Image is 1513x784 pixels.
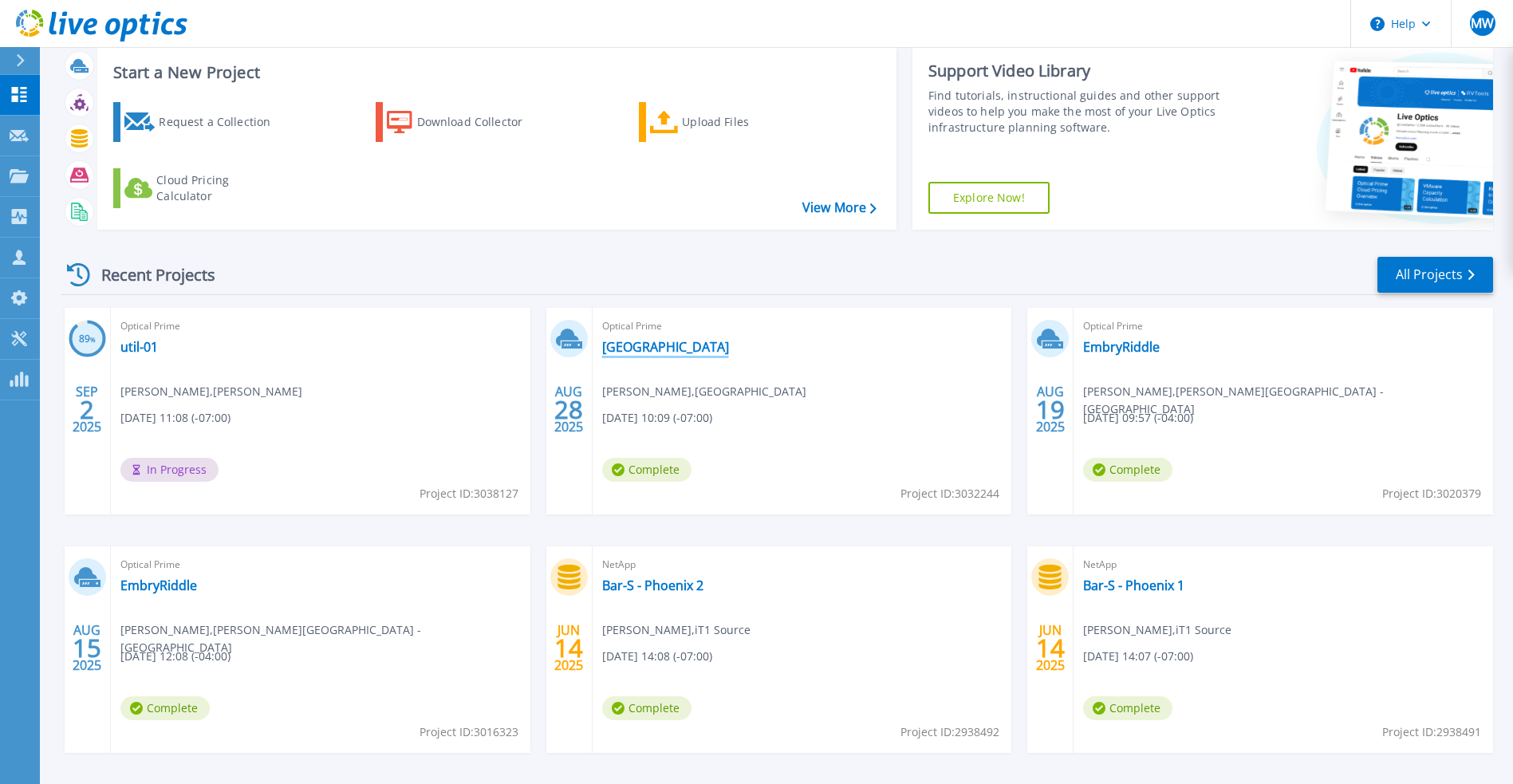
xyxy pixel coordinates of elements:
span: Project ID: 2938492 [900,723,999,741]
a: Download Collector [376,102,554,142]
span: [PERSON_NAME] , [GEOGRAPHIC_DATA] [602,383,806,400]
span: NetApp [602,556,1003,573]
a: Request a Collection [113,102,291,142]
a: View More [802,200,877,215]
span: [PERSON_NAME] , iT1 Source [1083,621,1231,639]
span: Complete [602,696,691,720]
span: [PERSON_NAME] , [PERSON_NAME] [120,383,302,400]
div: Support Video Library [928,61,1224,81]
a: Bar-S - Phoenix 2 [602,577,703,593]
a: Explore Now! [928,182,1050,214]
span: In Progress [120,458,219,482]
a: Cloud Pricing Calculator [113,168,291,208]
span: [DATE] 10:09 (-07:00) [602,409,712,427]
div: AUG 2025 [72,619,102,677]
a: EmbryRiddle [1083,339,1160,355]
span: 14 [1036,641,1065,655]
div: Cloud Pricing Calculator [156,172,284,204]
div: Recent Projects [61,255,237,294]
span: Optical Prime [120,556,521,573]
div: Find tutorials, instructional guides and other support videos to help you make the most of your L... [928,88,1224,136]
a: All Projects [1377,257,1493,293]
div: JUN 2025 [554,619,584,677]
div: JUN 2025 [1035,619,1066,677]
span: [DATE] 11:08 (-07:00) [120,409,230,427]
span: Complete [1083,696,1172,720]
div: Upload Files [682,106,810,138]
div: AUG 2025 [554,380,584,439]
span: 28 [554,403,583,416]
span: Optical Prime [120,317,521,335]
span: 15 [73,641,101,655]
span: 14 [554,641,583,655]
div: AUG 2025 [1035,380,1066,439]
span: Project ID: 3032244 [900,485,999,502]
span: [DATE] 14:07 (-07:00) [1083,648,1193,665]
span: 19 [1036,403,1065,416]
span: Project ID: 3020379 [1382,485,1481,502]
div: Request a Collection [159,106,286,138]
span: [DATE] 09:57 (-04:00) [1083,409,1193,427]
span: [DATE] 12:08 (-04:00) [120,648,230,665]
h3: 89 [69,330,106,349]
span: Optical Prime [602,317,1003,335]
a: util-01 [120,339,158,355]
a: EmbryRiddle [120,577,197,593]
span: Complete [602,458,691,482]
span: Project ID: 2938491 [1382,723,1481,741]
a: Upload Files [639,102,817,142]
span: MW [1471,17,1494,30]
span: % [90,335,96,344]
span: Complete [1083,458,1172,482]
span: [PERSON_NAME] , iT1 Source [602,621,751,639]
span: Optical Prime [1083,317,1483,335]
span: Project ID: 3038127 [420,485,518,502]
span: 2 [80,403,94,416]
a: [GEOGRAPHIC_DATA] [602,339,729,355]
h3: Start a New Project [113,64,876,81]
span: [DATE] 14:08 (-07:00) [602,648,712,665]
span: NetApp [1083,556,1483,573]
a: Bar-S - Phoenix 1 [1083,577,1184,593]
div: SEP 2025 [72,380,102,439]
span: [PERSON_NAME] , [PERSON_NAME][GEOGRAPHIC_DATA] - [GEOGRAPHIC_DATA] [120,621,530,656]
span: [PERSON_NAME] , [PERSON_NAME][GEOGRAPHIC_DATA] - [GEOGRAPHIC_DATA] [1083,383,1493,418]
div: Download Collector [417,106,545,138]
span: Complete [120,696,210,720]
span: Project ID: 3016323 [420,723,518,741]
